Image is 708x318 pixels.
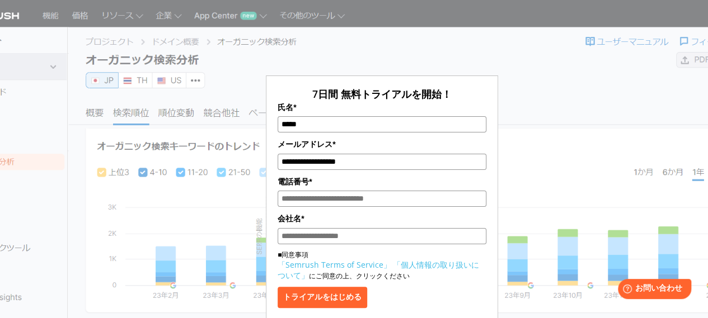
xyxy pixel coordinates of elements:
iframe: Help widget launcher [608,274,696,306]
label: メールアドレス* [278,138,486,150]
a: 「個人情報の取り扱いについて」 [278,259,479,281]
button: トライアルをはじめる [278,287,367,308]
p: ■同意事項 にご同意の上、クリックください [278,250,486,281]
a: 「Semrush Terms of Service」 [278,259,391,270]
span: 7日間 無料トライアルを開始！ [312,87,452,101]
label: 電話番号* [278,175,486,188]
